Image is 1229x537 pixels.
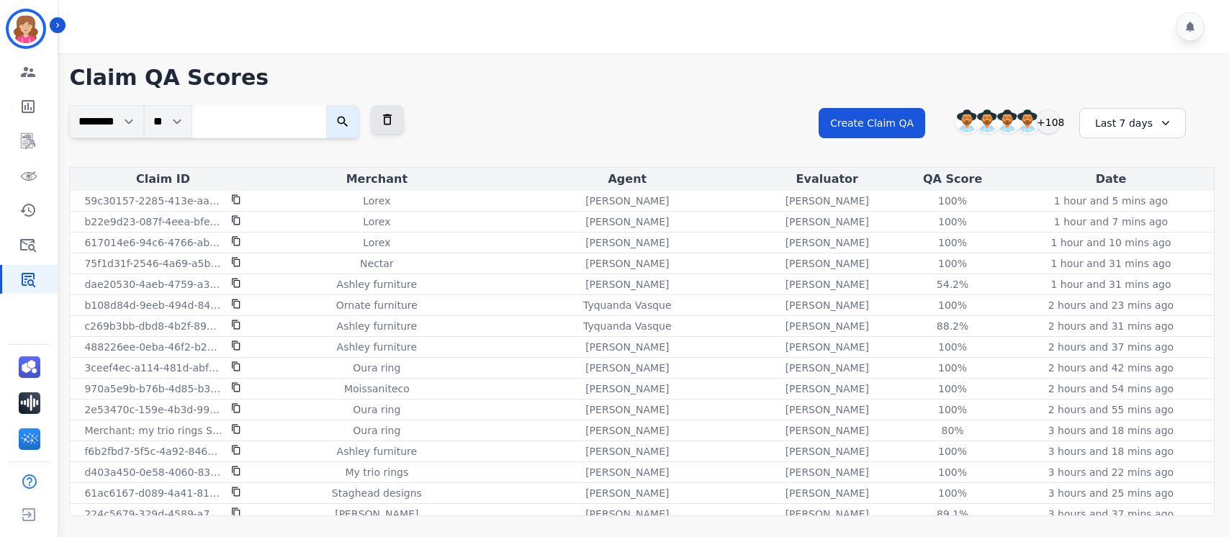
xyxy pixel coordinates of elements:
div: Claim ID [73,171,253,188]
p: [PERSON_NAME] [585,382,669,396]
div: Date [1011,171,1211,188]
p: [PERSON_NAME] [335,507,418,521]
p: [PERSON_NAME] [585,423,669,438]
p: [PERSON_NAME] [785,402,869,417]
div: 100 % [920,361,985,375]
p: 2 hours and 42 mins ago [1048,361,1174,375]
p: 617014e6-94c6-4766-abf7-ddba04b46a39 [84,235,222,250]
div: 80 % [920,423,985,438]
div: 100 % [920,486,985,500]
div: 100 % [920,402,985,417]
p: 1 hour and 31 mins ago [1050,277,1171,292]
p: Oura ring [353,402,400,417]
div: Evaluator [760,171,894,188]
div: QA Score [900,171,1005,188]
p: [PERSON_NAME] [585,444,669,459]
p: 3 hours and 22 mins ago [1048,465,1174,479]
p: [PERSON_NAME] [585,486,669,500]
p: 2e53470c-159e-4b3d-9906-f90b2ad370b9 [84,402,222,417]
div: 100 % [920,256,985,271]
p: [PERSON_NAME] [585,277,669,292]
div: 89.1 % [920,507,985,521]
h1: Claim QA Scores [69,65,1215,91]
p: 2 hours and 55 mins ago [1048,402,1174,417]
p: 2 hours and 31 mins ago [1048,319,1174,333]
div: Merchant [258,171,495,188]
p: 1 hour and 7 mins ago [1054,215,1168,229]
p: 75f1d31f-2546-4a69-a5ba-5dfb92a3bc92 [84,256,222,271]
p: 3ceef4ec-a114-481d-abf4-04db17b54094 [84,361,222,375]
p: 2 hours and 54 mins ago [1048,382,1174,396]
p: 3 hours and 37 mins ago [1048,507,1174,521]
p: [PERSON_NAME] [785,319,869,333]
p: 224c5679-329d-4589-a748-3b9e34def20b [84,507,222,521]
div: 100 % [920,298,985,312]
p: Lorex [363,194,390,208]
p: [PERSON_NAME] [585,507,669,521]
p: Tyquanda Vasque [583,319,672,333]
p: d403a450-0e58-4060-839c-1435ca88a0a1 [84,465,222,479]
p: 2 hours and 23 mins ago [1048,298,1174,312]
p: Oura ring [353,361,400,375]
p: dae20530-4aeb-4759-a38a-0e0fac6b6e6c [84,277,222,292]
p: [PERSON_NAME] [785,340,869,354]
p: 1 hour and 10 mins ago [1050,235,1171,250]
p: [PERSON_NAME] [585,340,669,354]
p: 3 hours and 25 mins ago [1048,486,1174,500]
div: 100 % [920,194,985,208]
p: [PERSON_NAME] [785,444,869,459]
p: [PERSON_NAME] [785,382,869,396]
p: 3 hours and 18 mins ago [1048,444,1174,459]
p: Nectar [360,256,394,271]
p: 61ac6167-d089-4a41-8141-e7dd7971db5c [84,486,222,500]
p: [PERSON_NAME] [585,402,669,417]
p: [PERSON_NAME] [585,465,669,479]
div: 88.2 % [920,319,985,333]
p: [PERSON_NAME] [785,194,869,208]
p: Ashley furniture [337,444,417,459]
p: b108d84d-9eeb-494d-843b-749348619421 [84,298,222,312]
p: 1 hour and 5 mins ago [1054,194,1168,208]
div: 100 % [920,215,985,229]
p: c269b3bb-dbd8-4b2f-89e7-dfe9559ff925 [84,319,222,333]
p: [PERSON_NAME] [785,256,869,271]
p: [PERSON_NAME] [785,507,869,521]
p: [PERSON_NAME] [585,361,669,375]
p: [PERSON_NAME] [785,423,869,438]
p: [PERSON_NAME] [785,486,869,500]
p: Ashley furniture [337,340,417,354]
p: Lorex [363,215,390,229]
p: [PERSON_NAME] [785,361,869,375]
p: 3 hours and 18 mins ago [1048,423,1174,438]
button: Create Claim QA [819,108,925,138]
p: [PERSON_NAME] [785,235,869,250]
p: Oura ring [353,423,400,438]
p: [PERSON_NAME] [585,256,669,271]
p: Lorex [363,235,390,250]
p: Staghead designs [332,486,422,500]
div: 100 % [920,340,985,354]
img: Bordered avatar [9,12,43,46]
p: Ornate furniture [336,298,418,312]
div: Agent [500,171,754,188]
p: Merchant: my trio rings SLA: was within 2 hours Fraud score: 0 Fraud report: no need Follow up: 1... [84,423,222,438]
div: 100 % [920,444,985,459]
p: [PERSON_NAME] [785,465,869,479]
p: Ashley furniture [337,277,417,292]
p: 2 hours and 37 mins ago [1048,340,1174,354]
p: Ashley furniture [337,319,417,333]
p: [PERSON_NAME] [585,235,669,250]
p: [PERSON_NAME] [585,215,669,229]
p: 59c30157-2285-413e-aa7d-83f708d6855f [84,194,222,208]
p: 970a5e9b-b76b-4d85-b381-3daea654755b [84,382,222,396]
p: Tyquanda Vasque [583,298,672,312]
p: [PERSON_NAME] [785,215,869,229]
div: +108 [1036,109,1061,134]
div: 54.2 % [920,277,985,292]
p: b22e9d23-087f-4eea-bfee-674ff33f76b2 [84,215,222,229]
p: 1 hour and 31 mins ago [1050,256,1171,271]
p: Moissaniteco [344,382,410,396]
p: [PERSON_NAME] [785,298,869,312]
div: 100 % [920,235,985,250]
p: 488226ee-0eba-46f2-b21d-ca918ed5acd0 [84,340,222,354]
